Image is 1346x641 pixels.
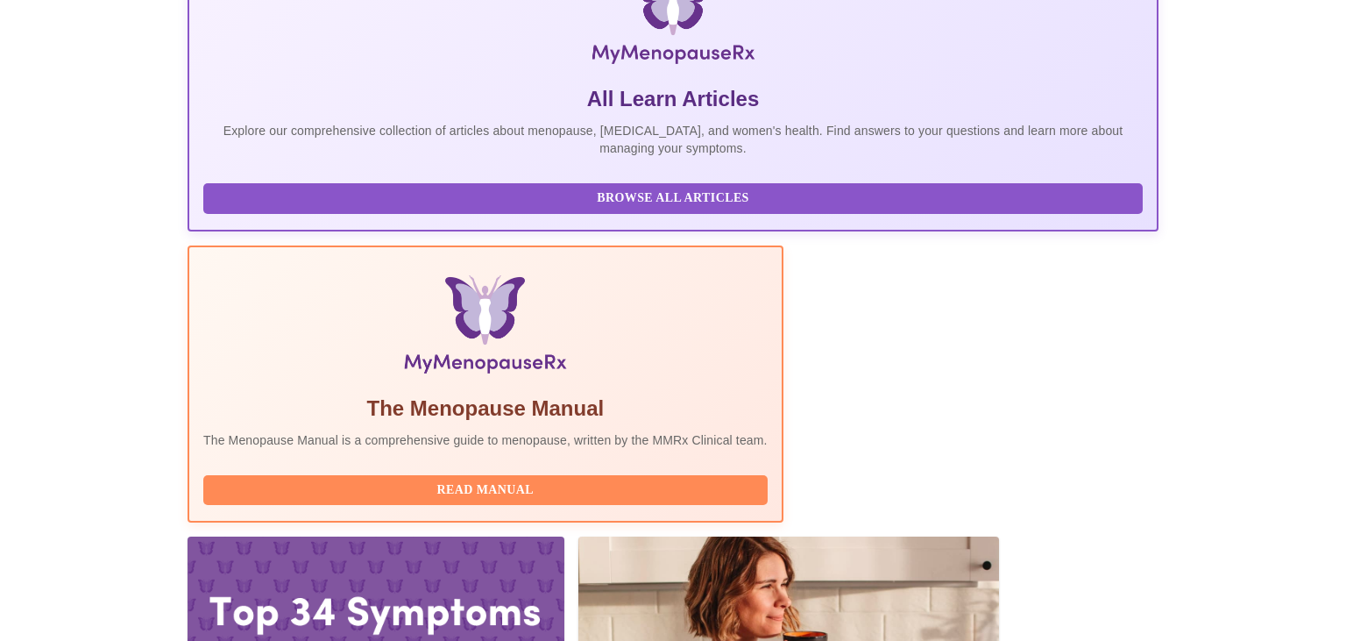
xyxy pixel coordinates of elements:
[221,188,1125,210] span: Browse All Articles
[221,480,750,502] span: Read Manual
[203,395,768,423] h5: The Menopause Manual
[293,275,677,381] img: Menopause Manual
[203,431,768,449] p: The Menopause Manual is a comprehensive guide to menopause, written by the MMRx Clinical team.
[203,481,772,496] a: Read Manual
[203,183,1143,214] button: Browse All Articles
[203,122,1143,157] p: Explore our comprehensive collection of articles about menopause, [MEDICAL_DATA], and women's hea...
[203,85,1143,113] h5: All Learn Articles
[203,475,768,506] button: Read Manual
[203,189,1147,204] a: Browse All Articles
